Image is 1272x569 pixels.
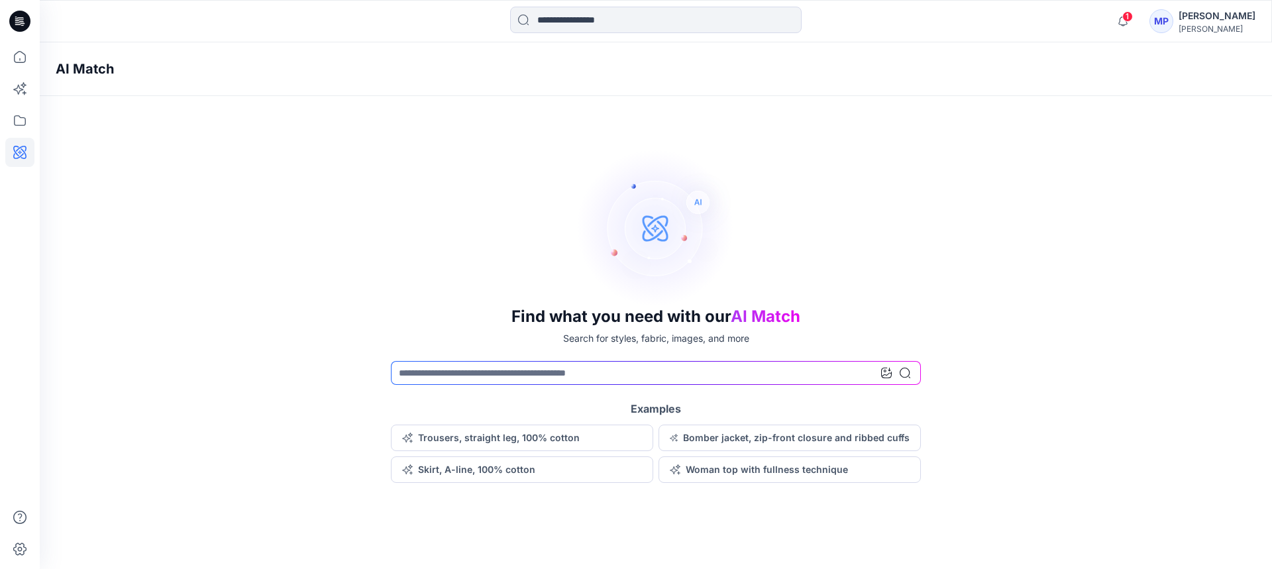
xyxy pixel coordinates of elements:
[576,148,735,307] img: AI Search
[511,307,800,326] h3: Find what you need with our
[391,425,653,451] button: Trousers, straight leg, 100% cotton
[1149,9,1173,33] div: MP
[1122,11,1133,22] span: 1
[1179,8,1255,24] div: [PERSON_NAME]
[731,307,800,326] span: AI Match
[1179,24,1255,34] div: [PERSON_NAME]
[56,61,114,77] h4: AI Match
[391,456,653,483] button: Skirt, A-line, 100% cotton
[659,425,921,451] button: Bomber jacket, zip-front closure and ribbed cuffs
[631,401,681,417] h5: Examples
[659,456,921,483] button: Woman top with fullness technique
[563,331,749,345] p: Search for styles, fabric, images, and more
